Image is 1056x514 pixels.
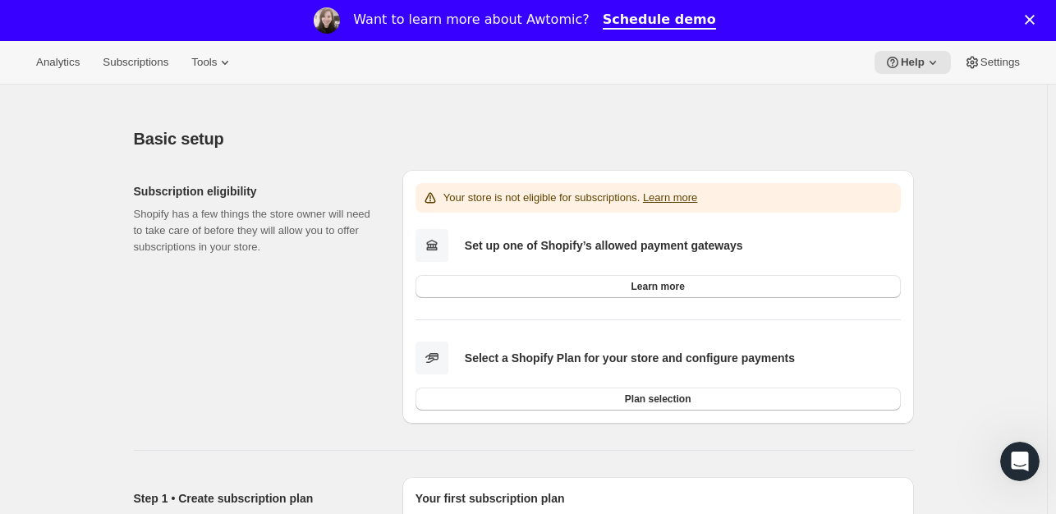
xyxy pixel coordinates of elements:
h2: Subscription eligibility [134,183,376,200]
span: Settings [980,56,1020,69]
span: Tools [191,56,217,69]
a: Learn more [643,191,697,204]
iframe: Intercom live chat [1000,442,1040,481]
b: Set up one of Shopify’s allowed payment gateways [465,239,743,252]
span: Help [901,56,925,69]
span: Basic setup [134,130,224,148]
span: Analytics [36,56,80,69]
b: Select a Shopify Plan for your store and configure payments [465,351,795,365]
button: Analytics [26,51,90,74]
button: Subscriptions [93,51,178,74]
a: Schedule demo [603,11,716,30]
span: Plan selection [625,392,691,406]
button: Help [875,51,951,74]
div: Close [1025,15,1041,25]
span: Subscriptions [103,56,168,69]
div: Want to learn more about Awtomic? [353,11,589,28]
button: Plan selection [416,388,901,411]
p: Shopify has a few things the store owner will need to take care of before they will allow you to ... [134,206,376,255]
img: Profile image for Emily [314,7,340,34]
h2: Step 1 • Create subscription plan [134,490,376,507]
button: Tools [181,51,243,74]
a: Learn more [416,275,901,298]
button: Settings [954,51,1030,74]
h2: Your first subscription plan [416,490,901,507]
span: Learn more [631,280,684,293]
p: Your store is not eligible for subscriptions. [443,190,698,206]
